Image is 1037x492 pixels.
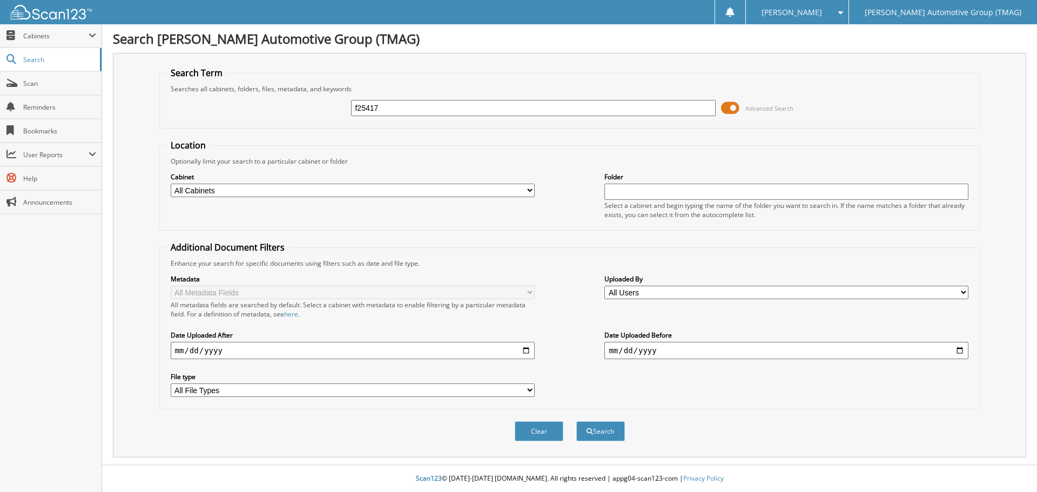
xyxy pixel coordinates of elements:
[745,104,793,112] span: Advanced Search
[604,172,968,181] label: Folder
[171,172,535,181] label: Cabinet
[515,421,563,441] button: Clear
[165,157,974,166] div: Optionally limit your search to a particular cabinet or folder
[23,174,96,183] span: Help
[23,31,89,41] span: Cabinets
[983,440,1037,492] iframe: Chat Widget
[23,79,96,88] span: Scan
[11,5,92,19] img: scan123-logo-white.svg
[165,84,974,93] div: Searches all cabinets, folders, files, metadata, and keywords
[604,201,968,219] div: Select a cabinet and begin typing the name of the folder you want to search in. If the name match...
[762,9,822,16] span: [PERSON_NAME]
[23,150,89,159] span: User Reports
[165,139,211,151] legend: Location
[113,30,1026,48] h1: Search [PERSON_NAME] Automotive Group (TMAG)
[683,474,724,483] a: Privacy Policy
[165,241,290,253] legend: Additional Document Filters
[171,342,535,359] input: start
[171,300,535,319] div: All metadata fields are searched by default. Select a cabinet with metadata to enable filtering b...
[284,309,298,319] a: here
[23,103,96,112] span: Reminders
[604,274,968,284] label: Uploaded By
[604,331,968,340] label: Date Uploaded Before
[416,474,442,483] span: Scan123
[604,342,968,359] input: end
[576,421,625,441] button: Search
[171,372,535,381] label: File type
[102,466,1037,492] div: © [DATE]-[DATE] [DOMAIN_NAME]. All rights reserved | appg04-scan123-com |
[23,126,96,136] span: Bookmarks
[23,198,96,207] span: Announcements
[165,67,228,79] legend: Search Term
[171,274,535,284] label: Metadata
[23,55,95,64] span: Search
[171,331,535,340] label: Date Uploaded After
[165,259,974,268] div: Enhance your search for specific documents using filters such as date and file type.
[865,9,1021,16] span: [PERSON_NAME] Automotive Group (TMAG)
